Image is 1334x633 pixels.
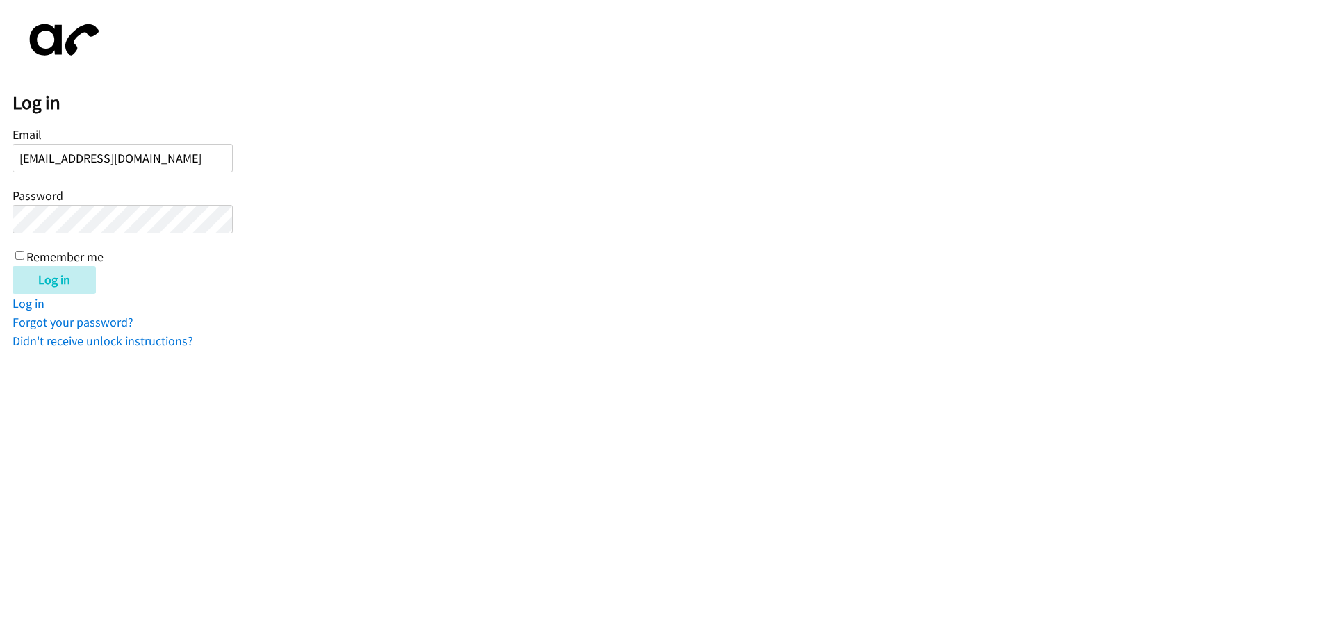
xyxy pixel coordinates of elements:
[13,333,193,349] a: Didn't receive unlock instructions?
[13,295,44,311] a: Log in
[13,314,133,330] a: Forgot your password?
[13,266,96,294] input: Log in
[13,91,1334,115] h2: Log in
[13,188,63,204] label: Password
[26,249,104,265] label: Remember me
[13,126,42,142] label: Email
[13,13,110,67] img: aphone-8a226864a2ddd6a5e75d1ebefc011f4aa8f32683c2d82f3fb0802fe031f96514.svg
